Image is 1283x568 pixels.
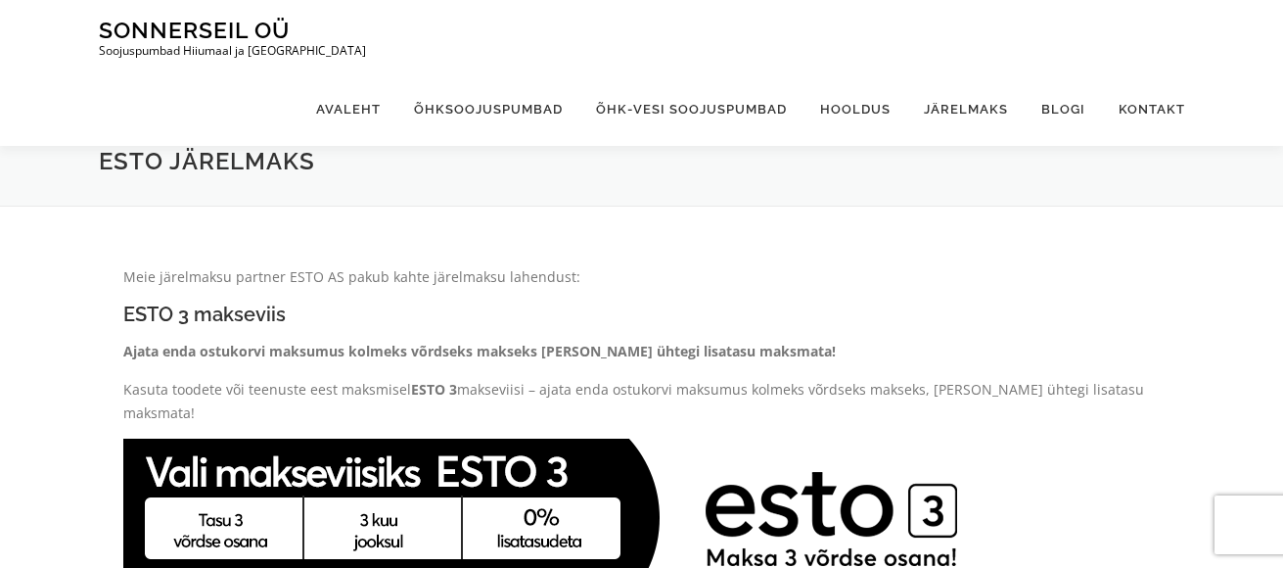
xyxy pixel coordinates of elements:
[907,72,1025,146] a: Järelmaks
[123,378,1161,425] p: Kasuta toodete või teenuste eest maksmisel makseviisi – ajata enda ostukorvi maksumus kolmeks võr...
[299,72,397,146] a: Avaleht
[123,265,1161,289] p: Meie järelmaksu partner ESTO AS pakub kahte järelmaksu lahendust:
[99,17,290,43] a: Sonnerseil OÜ
[99,44,366,58] p: Soojuspumbad Hiiumaal ja [GEOGRAPHIC_DATA]
[1025,72,1102,146] a: Blogi
[397,72,579,146] a: Õhksoojuspumbad
[1102,72,1185,146] a: Kontakt
[803,72,907,146] a: Hooldus
[579,72,803,146] a: Õhk-vesi soojuspumbad
[411,380,457,399] strong: ESTO 3
[99,146,1185,176] h1: ESTO järelmaks
[123,304,1161,325] h3: ESTO 3 makseviis
[123,342,836,360] strong: Ajata enda ostukorvi maksumus kolmeks võrdseks makseks [PERSON_NAME] ühtegi lisatasu maksmata!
